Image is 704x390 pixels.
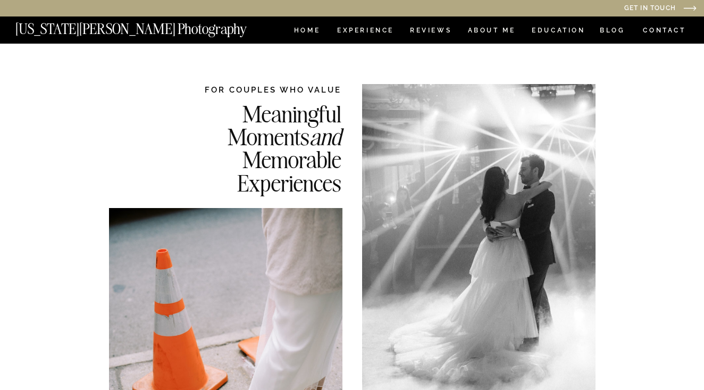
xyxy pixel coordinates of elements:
a: EDUCATION [531,27,586,36]
a: Experience [337,27,393,36]
a: ABOUT ME [467,27,516,36]
i: and [309,122,341,151]
a: BLOG [600,27,625,36]
a: CONTACT [642,24,686,36]
a: REVIEWS [410,27,450,36]
a: [US_STATE][PERSON_NAME] Photography [15,22,282,31]
h2: FOR COUPLES WHO VALUE [173,84,341,95]
a: Get in Touch [516,5,676,13]
a: HOME [292,27,322,36]
h2: Meaningful Moments Memorable Experiences [173,102,341,193]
